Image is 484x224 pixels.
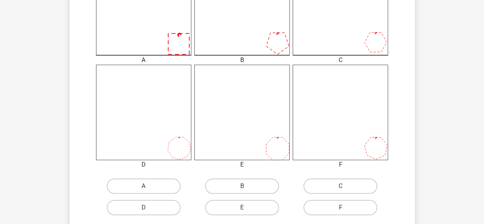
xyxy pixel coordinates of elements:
[287,56,394,65] div: C
[189,56,295,65] div: B
[107,200,181,215] label: D
[90,160,197,169] div: D
[205,200,279,215] label: E
[90,56,197,65] div: A
[205,178,279,194] label: B
[303,178,377,194] label: C
[107,178,181,194] label: A
[303,200,377,215] label: F
[287,160,394,169] div: F
[189,160,295,169] div: E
